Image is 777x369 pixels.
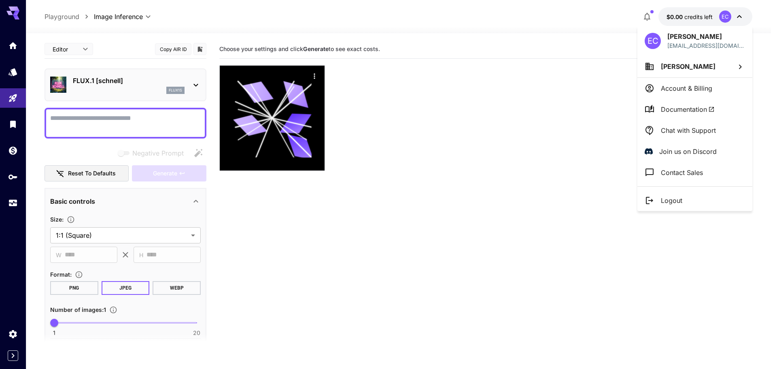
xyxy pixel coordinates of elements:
[667,41,745,50] p: [EMAIL_ADDRESS][DOMAIN_NAME]
[22,47,28,53] img: tab_domain_overview_orange.svg
[637,55,752,77] button: [PERSON_NAME]
[23,13,40,19] div: v 4.0.25
[659,147,717,156] p: Join us on Discord
[13,13,19,19] img: logo_orange.svg
[661,126,716,135] p: Chat with Support
[89,48,136,53] div: Keywords by Traffic
[661,62,715,70] span: [PERSON_NAME]
[645,33,661,49] div: EC
[661,168,703,177] p: Contact Sales
[661,196,682,205] p: Logout
[667,41,745,50] div: www.realeojin@gmail.com
[661,83,712,93] p: Account & Billing
[661,105,715,114] span: Documentation
[81,47,87,53] img: tab_keywords_by_traffic_grey.svg
[13,21,19,28] img: website_grey.svg
[667,32,745,41] p: [PERSON_NAME]
[31,48,72,53] div: Domain Overview
[21,21,57,28] div: Domain: [URL]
